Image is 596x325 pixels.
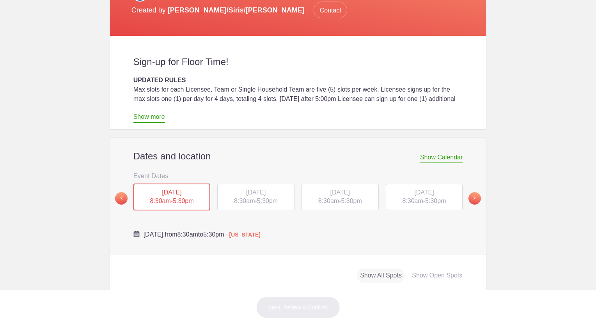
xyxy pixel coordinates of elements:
[414,189,434,196] span: [DATE]
[246,189,266,196] span: [DATE]
[203,231,224,238] span: 5:30pm
[425,198,446,204] span: 5:30pm
[144,231,261,238] span: from to
[302,184,379,210] div: -
[402,198,423,204] span: 8:30am
[144,231,165,238] span: [DATE],
[133,231,140,237] img: Cal purple
[341,198,362,204] span: 5:30pm
[133,113,165,123] a: Show more
[168,6,305,14] span: [PERSON_NAME]/Siris/[PERSON_NAME]
[217,184,295,211] button: [DATE] 8:30am-5:30pm
[133,184,211,211] div: -
[133,85,463,122] div: Max slots for each Licensee, Team or Single Household Team are five (5) slots per week. Licensee ...
[409,268,465,283] div: Show Open Spots
[133,170,463,182] h3: Event Dates
[133,56,463,68] h2: Sign-up for Floor Time!
[150,198,170,204] span: 8:30am
[386,184,463,210] div: -
[420,154,463,163] span: Show Calendar
[385,184,463,211] button: [DATE] 8:30am-5:30pm
[318,198,339,204] span: 8:30am
[217,184,294,210] div: -
[133,77,186,83] strong: UPDATED RULES
[133,183,211,211] button: [DATE] 8:30am-5:30pm
[131,2,347,19] p: Created by
[256,297,340,318] button: Next: Review & Confirm
[301,184,379,211] button: [DATE] 8:30am-5:30pm
[133,150,463,162] h2: Dates and location
[314,2,347,18] span: Contact
[162,189,181,196] span: [DATE]
[257,198,278,204] span: 5:30pm
[330,189,350,196] span: [DATE]
[226,231,261,238] span: - [US_STATE]
[234,198,255,204] span: 8:30am
[173,198,193,204] span: 5:30pm
[357,268,405,283] div: Show All Spots
[177,231,198,238] span: 8:30am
